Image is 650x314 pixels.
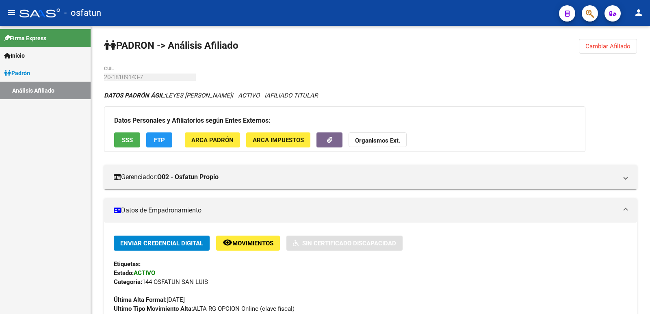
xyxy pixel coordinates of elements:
button: Enviar Credencial Digital [114,236,210,251]
mat-panel-title: Datos de Empadronamiento [114,206,617,215]
strong: PADRON -> Análisis Afiliado [104,40,238,51]
mat-expansion-panel-header: Datos de Empadronamiento [104,198,637,223]
strong: Estado: [114,269,134,277]
span: Padrón [4,69,30,78]
span: SSS [122,136,133,144]
button: Cambiar Afiliado [579,39,637,54]
strong: Ultimo Tipo Movimiento Alta: [114,305,193,312]
button: SSS [114,132,140,147]
button: ARCA Padrón [185,132,240,147]
strong: Categoria: [114,278,142,286]
span: ARCA Padrón [191,136,234,144]
button: Movimientos [216,236,280,251]
i: | ACTIVO | [104,92,318,99]
strong: O02 - Osfatun Propio [157,173,219,182]
span: - osfatun [64,4,101,22]
mat-icon: person [634,8,643,17]
span: Firma Express [4,34,46,43]
span: Inicio [4,51,25,60]
mat-panel-title: Gerenciador: [114,173,617,182]
button: Sin Certificado Discapacidad [286,236,403,251]
span: [DATE] [114,296,185,303]
mat-expansion-panel-header: Gerenciador:O02 - Osfatun Propio [104,165,637,189]
span: Enviar Credencial Digital [120,240,203,247]
strong: DATOS PADRÓN ÁGIL: [104,92,165,99]
div: 144 OSFATUN SAN LUIS [114,277,627,286]
h3: Datos Personales y Afiliatorios según Entes Externos: [114,115,575,126]
span: ALTA RG OPCION Online (clave fiscal) [114,305,295,312]
iframe: Intercom live chat [622,286,642,306]
mat-icon: remove_red_eye [223,238,232,247]
span: Cambiar Afiliado [585,43,630,50]
span: LEYES [PERSON_NAME] [104,92,232,99]
strong: Última Alta Formal: [114,296,167,303]
strong: Organismos Ext. [355,137,400,144]
button: ARCA Impuestos [246,132,310,147]
span: ARCA Impuestos [253,136,304,144]
strong: ACTIVO [134,269,155,277]
mat-icon: menu [6,8,16,17]
strong: Etiquetas: [114,260,141,268]
span: AFILIADO TITULAR [266,92,318,99]
span: FTP [154,136,165,144]
button: FTP [146,132,172,147]
button: Organismos Ext. [349,132,407,147]
span: Sin Certificado Discapacidad [302,240,396,247]
span: Movimientos [232,240,273,247]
